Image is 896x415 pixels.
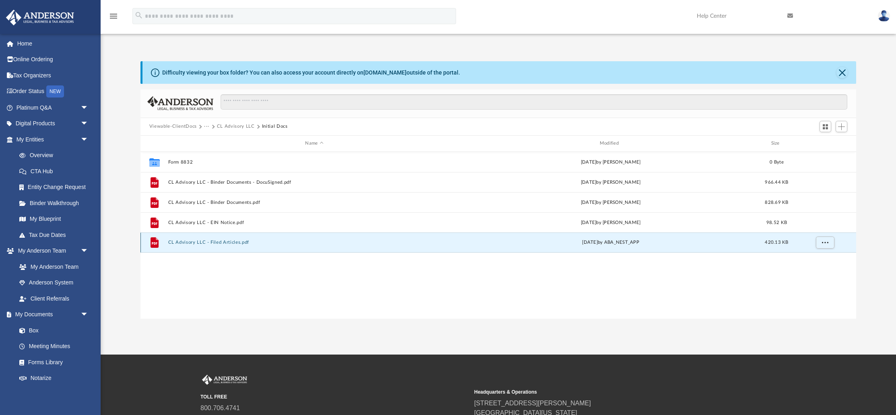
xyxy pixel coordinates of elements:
span: arrow_drop_down [81,386,97,403]
a: Anderson System [11,275,97,291]
span: arrow_drop_down [81,100,97,116]
button: CL Advisory LLC [217,123,255,130]
a: menu [109,15,118,21]
button: ··· [204,123,209,130]
a: Tax Due Dates [11,227,101,243]
button: Initial Docs [262,123,288,130]
div: NEW [46,85,64,98]
div: id [796,140,853,147]
a: My Anderson Teamarrow_drop_down [6,243,97,259]
span: 420.13 KB [765,240,788,245]
a: Box [11,322,93,338]
a: Entity Change Request [11,179,101,195]
button: Form 8832 [168,159,460,164]
a: Notarize [11,370,97,386]
div: grid [140,152,856,319]
div: [DATE] by [PERSON_NAME] [464,158,757,166]
a: [DOMAIN_NAME] [363,69,407,76]
button: Close [836,67,848,78]
a: CTA Hub [11,163,101,179]
a: Platinum Q&Aarrow_drop_down [6,100,101,116]
button: CL Advisory LLC - EIN Notice.pdf [168,220,460,225]
a: Meeting Minutes [11,338,97,355]
a: 800.706.4741 [200,405,240,411]
img: Anderson Advisors Platinum Portal [200,375,249,385]
span: arrow_drop_down [81,116,97,132]
a: Online Ordering [6,52,101,68]
button: CL Advisory LLC - Binder Documents.pdf [168,199,460,205]
span: 0 Byte [770,160,784,164]
span: arrow_drop_down [81,243,97,259]
i: search [134,11,143,20]
div: Modified [464,140,757,147]
img: Anderson Advisors Platinum Portal [4,10,76,25]
div: [DATE] by [PERSON_NAME] [464,199,757,206]
a: Online Learningarrow_drop_down [6,386,97,402]
button: Add [836,121,848,132]
div: Size [760,140,793,147]
button: CL Advisory LLC - Filed Articles.pdf [168,240,460,245]
a: Order StatusNEW [6,83,101,100]
span: arrow_drop_down [81,307,97,323]
button: Viewable-ClientDocs [149,123,197,130]
div: [DATE] by ABA_NEST_APP [464,239,757,246]
span: 98.52 KB [766,220,787,224]
a: Client Referrals [11,290,97,307]
img: User Pic [878,10,890,22]
small: TOLL FREE [200,393,469,400]
a: My Entitiesarrow_drop_down [6,131,101,147]
a: Tax Organizers [6,67,101,83]
div: Name [167,140,460,147]
a: Digital Productsarrow_drop_down [6,116,101,132]
div: id [144,140,164,147]
a: [STREET_ADDRESS][PERSON_NAME] [474,400,591,407]
span: 828.69 KB [765,200,788,204]
a: Forms Library [11,354,93,370]
button: Switch to Grid View [820,121,832,132]
span: arrow_drop_down [81,131,97,148]
a: Overview [11,147,101,164]
i: menu [109,11,118,21]
a: My Blueprint [11,211,97,227]
a: My Documentsarrow_drop_down [6,307,97,323]
a: My Anderson Team [11,259,93,275]
a: Home [6,35,101,52]
div: [DATE] by [PERSON_NAME] [464,178,757,186]
div: [DATE] by [PERSON_NAME] [464,219,757,226]
span: 966.44 KB [765,180,788,184]
button: CL Advisory LLC - Binder Documents - DocuSigned.pdf [168,179,460,185]
small: Headquarters & Operations [474,388,742,396]
a: Binder Walkthrough [11,195,101,211]
input: Search files and folders [221,94,848,110]
div: Difficulty viewing your box folder? You can also access your account directly on outside of the p... [162,68,460,77]
button: More options [815,237,834,249]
